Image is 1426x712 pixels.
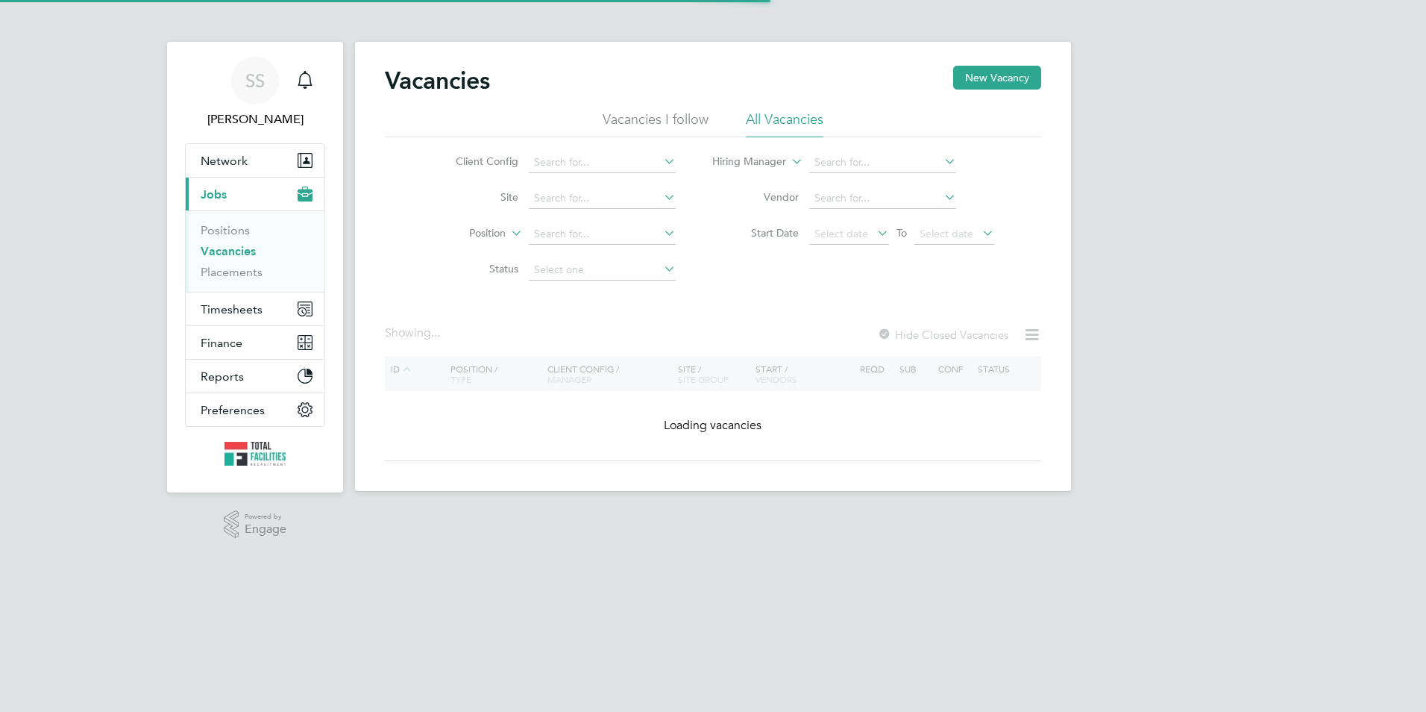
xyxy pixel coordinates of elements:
[245,510,286,523] span: Powered by
[201,244,256,258] a: Vacancies
[186,360,324,393] button: Reports
[385,325,443,341] div: Showing
[185,57,325,128] a: SS[PERSON_NAME]
[201,336,242,350] span: Finance
[920,227,973,240] span: Select date
[385,66,490,96] h2: Vacancies
[186,293,324,325] button: Timesheets
[224,510,287,539] a: Powered byEngage
[245,523,286,536] span: Engage
[809,152,956,173] input: Search for...
[431,325,440,340] span: ...
[186,393,324,426] button: Preferences
[201,369,244,384] span: Reports
[529,260,676,281] input: Select one
[746,110,823,137] li: All Vacancies
[809,188,956,209] input: Search for...
[420,226,506,241] label: Position
[186,178,324,210] button: Jobs
[201,265,263,279] a: Placements
[186,210,324,292] div: Jobs
[201,403,265,417] span: Preferences
[713,226,799,240] label: Start Date
[433,262,518,275] label: Status
[185,110,325,128] span: Sam Skinner
[201,223,250,237] a: Positions
[814,227,868,240] span: Select date
[713,190,799,204] label: Vendor
[529,188,676,209] input: Search for...
[186,326,324,359] button: Finance
[529,152,676,173] input: Search for...
[603,110,709,137] li: Vacancies I follow
[186,144,324,177] button: Network
[433,154,518,168] label: Client Config
[167,42,343,493] nav: Main navigation
[201,187,227,202] span: Jobs
[433,190,518,204] label: Site
[201,302,263,316] span: Timesheets
[185,442,325,466] a: Go to home page
[877,328,1008,342] label: Hide Closed Vacancies
[201,154,248,168] span: Network
[224,442,286,466] img: tfrecruitment-logo-retina.png
[529,224,676,245] input: Search for...
[953,66,1041,90] button: New Vacancy
[892,223,911,243] span: To
[245,71,265,90] span: SS
[700,154,786,169] label: Hiring Manager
